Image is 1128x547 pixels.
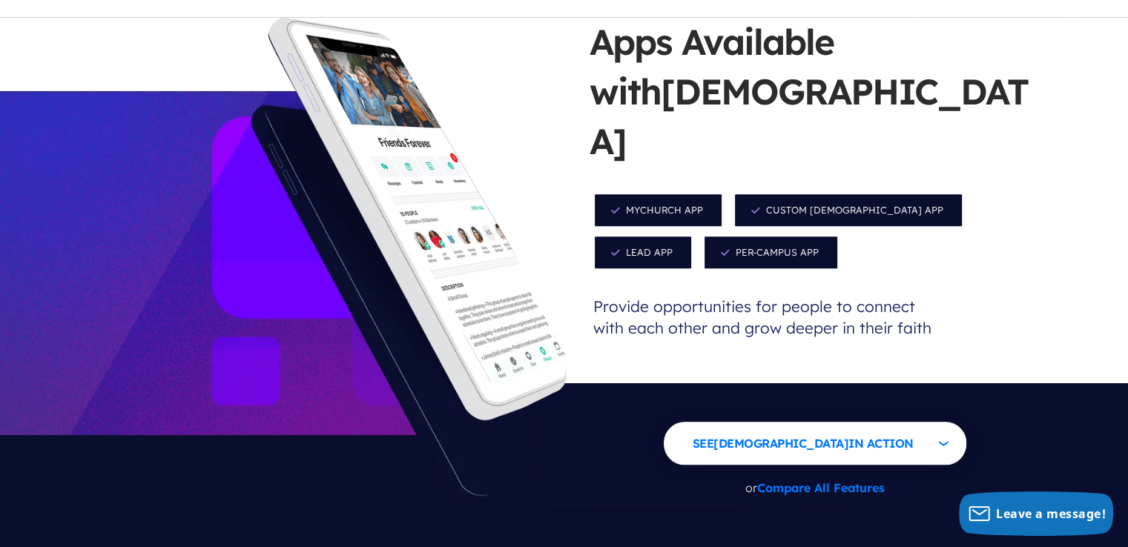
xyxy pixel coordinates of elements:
span: Lead App [593,235,693,270]
span: Custom [DEMOGRAPHIC_DATA] App [733,193,963,228]
img: app_screens-church-mychurch.png [273,24,567,390]
span: Leave a message! [996,505,1106,522]
span: Per-Campus App [703,235,839,270]
button: See[DEMOGRAPHIC_DATA]in Action [664,422,966,465]
span: [DEMOGRAPHIC_DATA] [590,69,1028,163]
span: [DEMOGRAPHIC_DATA] [713,436,848,451]
p: or [664,471,966,505]
h5: Apps Available with [590,17,1035,189]
span: MyChurch App [593,193,723,228]
button: Leave a message! [959,491,1113,536]
p: Provide opportunities for people to connect with each other and grow deeper in their faith [590,273,946,361]
a: Compare All Features [757,480,885,495]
